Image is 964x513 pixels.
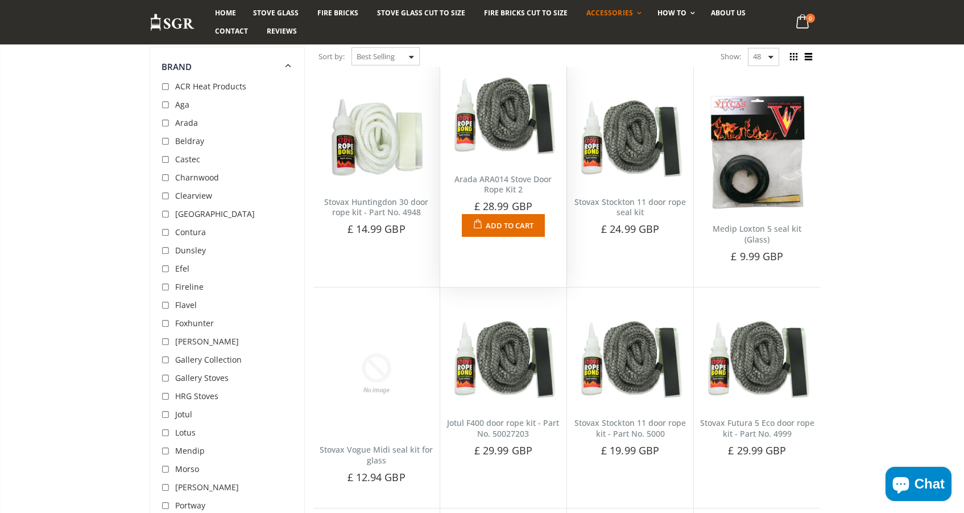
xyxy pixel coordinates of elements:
[474,199,532,213] span: £ 28.99 GBP
[245,4,307,22] a: Stove Glass
[215,8,236,18] span: Home
[721,47,741,65] span: Show:
[574,417,686,439] a: Stovax Stockton 11 door rope kit - Part No. 5000
[319,95,434,183] img: Stovax Huntingdon 30 door rope kit
[175,427,196,438] span: Lotus
[573,316,688,404] img: Stovax Stockton 11 door rope kit
[175,500,205,511] span: Portway
[475,4,576,22] a: Fire Bricks Cut To Size
[175,190,212,201] span: Clearview
[731,249,783,263] span: £ 9.99 GBP
[175,336,239,347] span: [PERSON_NAME]
[347,470,406,484] span: £ 12.94 GBP
[253,8,299,18] span: Stove Glass
[484,8,568,18] span: Fire Bricks Cut To Size
[462,214,544,237] button: Add to Cart
[657,8,686,18] span: How To
[573,95,688,183] img: Stovax Stockton 11 door rope seal kit
[206,22,256,40] a: Contact
[267,26,297,36] span: Reviews
[474,444,532,457] span: £ 29.99 GBP
[578,4,647,22] a: Accessories
[447,417,559,439] a: Jotul F400 door rope kit - Part No. 50027203
[175,391,218,401] span: HRG Stoves
[175,245,206,256] span: Dunsley
[728,444,786,457] span: £ 29.99 GBP
[711,8,746,18] span: About us
[162,61,192,72] span: Brand
[318,47,345,67] span: Sort by:
[175,154,200,165] span: Castec
[175,354,242,365] span: Gallery Collection
[175,81,246,92] span: ACR Heat Products
[601,444,659,457] span: £ 19.99 GBP
[320,444,433,466] a: Stovax Vogue Midi seal kit for glass
[802,51,815,63] span: List view
[446,72,561,161] img: Arada ARA014 Stove Door Rope Kit 2
[369,4,474,22] a: Stove Glass Cut To Size
[377,8,465,18] span: Stove Glass Cut To Size
[175,372,229,383] span: Gallery Stoves
[175,117,198,128] span: Arada
[882,467,955,504] inbox-online-store-chat: Shopify online store chat
[791,11,814,34] a: 0
[454,174,552,195] a: Arada ARA014 Stove Door Rope Kit 2
[215,26,248,36] span: Contact
[601,222,659,236] span: £ 24.99 GBP
[713,223,801,245] a: Medip Loxton 5 seal kit (Glass)
[175,409,192,420] span: Jotul
[175,263,189,274] span: Efel
[446,316,561,404] img: Jotul F400 door rope kit - Part No. 50027203
[175,318,214,329] span: Foxhunter
[206,4,245,22] a: Home
[175,208,255,219] span: [GEOGRAPHIC_DATA]
[175,445,205,456] span: Mendip
[806,14,815,23] span: 0
[175,463,199,474] span: Morso
[258,22,305,40] a: Reviews
[175,299,197,310] span: Flavel
[700,316,814,404] img: Stovax Futura 5 Eco door rope kit
[175,281,204,292] span: Fireline
[700,95,814,210] img: Aga Little Wenlock Classic glass gasket
[324,196,428,218] a: Stovax Huntingdon 30 door rope kit - Part No. 4948
[175,227,206,237] span: Contura
[175,136,204,146] span: Beldray
[574,196,686,218] a: Stovax Stockton 11 door rope seal kit
[175,172,219,183] span: Charnwood
[317,8,358,18] span: Fire Bricks
[788,51,800,63] span: Grid view
[347,222,406,236] span: £ 14.99 GBP
[702,4,754,22] a: About us
[309,4,367,22] a: Fire Bricks
[486,220,533,231] span: Add to Cart
[150,13,195,32] img: Stove Glass Replacement
[175,99,189,110] span: Aga
[175,482,239,493] span: [PERSON_NAME]
[700,417,814,439] a: Stovax Futura 5 Eco door rope kit - Part No. 4999
[586,8,632,18] span: Accessories
[649,4,701,22] a: How To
